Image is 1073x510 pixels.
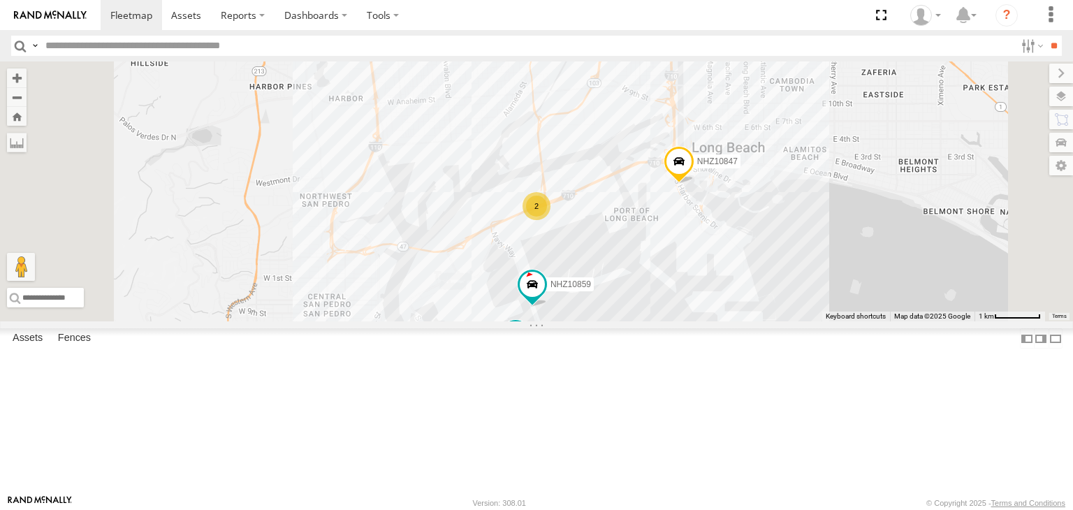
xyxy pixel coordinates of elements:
[697,156,738,166] span: NHZ10847
[7,253,35,281] button: Drag Pegman onto the map to open Street View
[473,499,526,507] div: Version: 308.01
[905,5,946,26] div: Zulema McIntosch
[7,68,27,87] button: Zoom in
[1049,156,1073,175] label: Map Settings
[1020,328,1034,349] label: Dock Summary Table to the Left
[826,312,886,321] button: Keyboard shortcuts
[1034,328,1048,349] label: Dock Summary Table to the Right
[523,192,550,220] div: 2
[8,496,72,510] a: Visit our Website
[926,499,1065,507] div: © Copyright 2025 -
[7,87,27,107] button: Zoom out
[995,4,1018,27] i: ?
[6,329,50,349] label: Assets
[979,312,994,320] span: 1 km
[550,280,591,290] span: NHZ10859
[7,107,27,126] button: Zoom Home
[51,329,98,349] label: Fences
[1049,328,1063,349] label: Hide Summary Table
[29,36,41,56] label: Search Query
[975,312,1045,321] button: Map Scale: 1 km per 63 pixels
[1052,314,1067,319] a: Terms (opens in new tab)
[1016,36,1046,56] label: Search Filter Options
[14,10,87,20] img: rand-logo.svg
[991,499,1065,507] a: Terms and Conditions
[7,133,27,152] label: Measure
[894,312,970,320] span: Map data ©2025 Google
